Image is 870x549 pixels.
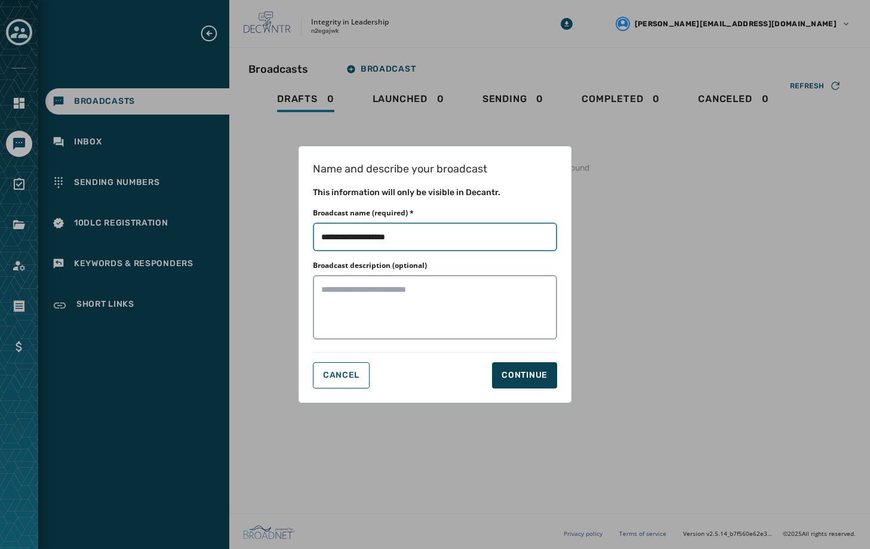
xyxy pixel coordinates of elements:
label: Broadcast name (required) * [313,208,414,218]
div: Continue [502,369,548,381]
h2: This information will only be visible in Decantr. [313,187,557,199]
button: Cancel [313,362,370,388]
span: Cancel [323,371,359,380]
h1: Name and describe your broadcast [313,161,557,177]
button: Continue [492,362,557,388]
label: Broadcast description (optional) [313,261,427,270]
